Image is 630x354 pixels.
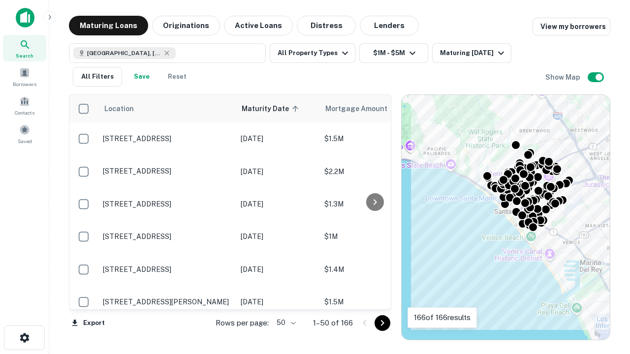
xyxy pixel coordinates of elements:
p: [DATE] [241,264,315,275]
p: [STREET_ADDRESS] [103,200,231,208]
button: Export [69,316,107,330]
h6: Show Map [545,72,582,83]
span: [GEOGRAPHIC_DATA], [GEOGRAPHIC_DATA], [GEOGRAPHIC_DATA] [87,49,161,58]
button: Go to next page [375,315,390,331]
span: Search [16,52,33,59]
p: $1.5M [324,296,423,307]
button: Save your search to get updates of matches that match your search criteria. [126,67,157,87]
p: [DATE] [241,133,315,144]
button: Maturing [DATE] [432,43,511,63]
span: Mortgage Amount [325,103,400,115]
a: View my borrowers [533,18,610,35]
p: [STREET_ADDRESS] [103,265,231,274]
span: Location [104,103,134,115]
button: All Filters [73,67,122,87]
div: 0 0 [402,95,610,340]
div: 50 [273,316,297,330]
a: Contacts [3,92,46,118]
p: [DATE] [241,166,315,177]
a: Search [3,35,46,61]
p: [STREET_ADDRESS] [103,167,231,176]
p: $1.3M [324,199,423,209]
button: Reset [161,67,193,87]
span: Maturity Date [242,103,302,115]
p: $2.2M [324,166,423,177]
span: Contacts [15,109,34,117]
p: Rows per page: [216,317,269,329]
th: Location [98,95,236,122]
p: 1–50 of 166 [313,317,353,329]
button: Originations [152,16,220,35]
div: Maturing [DATE] [440,47,507,59]
button: All Property Types [270,43,355,63]
button: Distress [297,16,356,35]
p: [DATE] [241,296,315,307]
iframe: Chat Widget [581,275,630,323]
p: [DATE] [241,231,315,242]
p: $1.5M [324,133,423,144]
p: $1.4M [324,264,423,275]
img: capitalize-icon.png [16,8,34,28]
span: Saved [18,137,32,145]
button: $1M - $5M [359,43,428,63]
p: [STREET_ADDRESS][PERSON_NAME] [103,297,231,306]
p: 166 of 166 results [414,312,471,324]
a: Saved [3,120,46,147]
p: [DATE] [241,199,315,209]
p: [STREET_ADDRESS] [103,134,231,143]
th: Maturity Date [236,95,319,122]
p: $1M [324,231,423,242]
button: Lenders [360,16,419,35]
button: Active Loans [224,16,293,35]
span: Borrowers [13,80,36,88]
button: [GEOGRAPHIC_DATA], [GEOGRAPHIC_DATA], [GEOGRAPHIC_DATA] [69,43,266,63]
a: Borrowers [3,63,46,90]
button: Maturing Loans [69,16,148,35]
p: [STREET_ADDRESS] [103,232,231,241]
th: Mortgage Amount [319,95,428,122]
